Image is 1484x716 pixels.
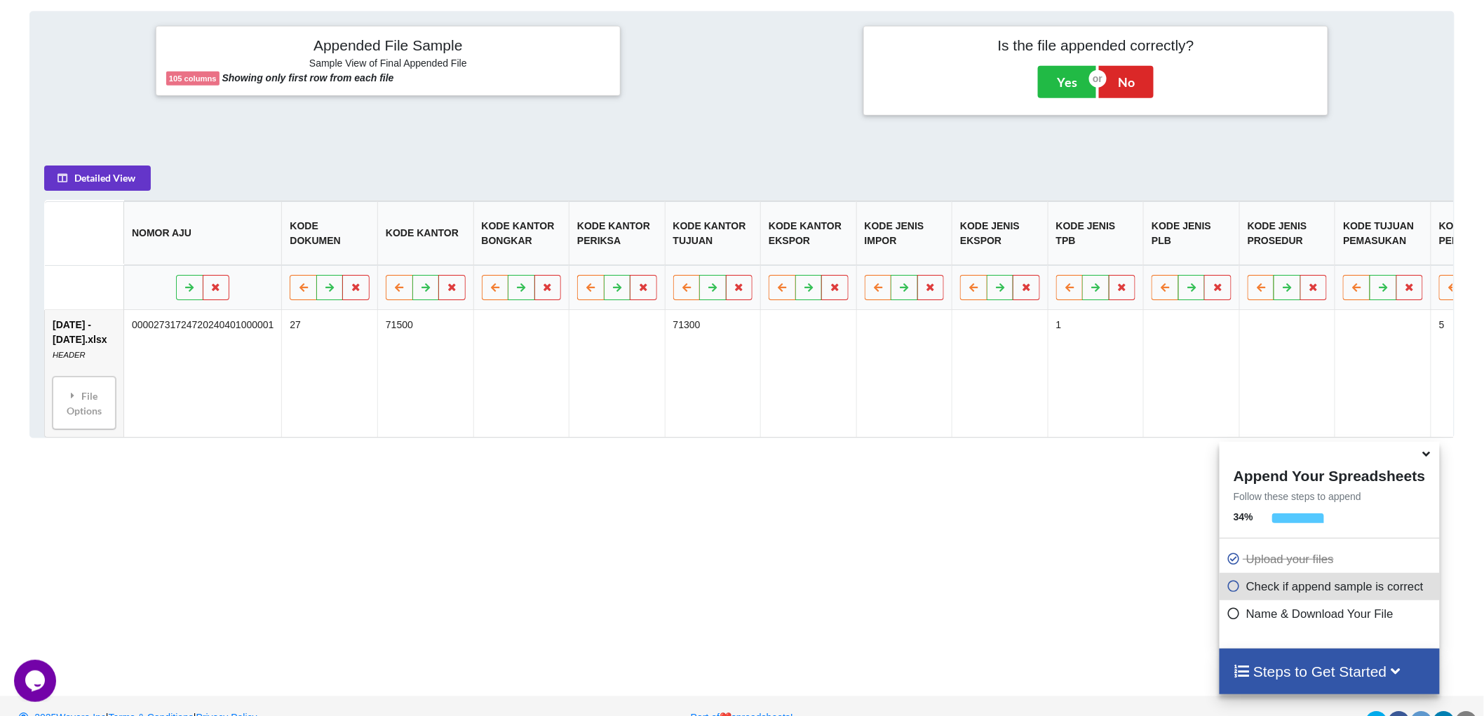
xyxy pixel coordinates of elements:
[378,310,474,437] td: 71500
[53,351,86,359] i: HEADER
[1234,511,1253,522] b: 34 %
[1048,201,1144,265] th: KODE JENIS TPB
[124,310,282,437] td: 00002731724720240401000001
[166,36,610,56] h4: Appended File Sample
[166,58,610,72] h6: Sample View of Final Appended File
[222,72,394,83] b: Showing only first row from each file
[378,201,474,265] th: KODE KANTOR
[569,201,666,265] th: KODE KANTOR PERIKSA
[1335,201,1431,265] th: KODE TUJUAN PEMASUKAN
[856,201,952,265] th: KODE JENIS IMPOR
[169,74,217,83] b: 105 columns
[1220,464,1439,485] h4: Append Your Spreadsheets
[1038,66,1096,98] button: Yes
[1048,310,1144,437] td: 1
[1240,201,1336,265] th: KODE JENIS PROSEDUR
[124,201,282,265] th: NOMOR AJU
[1099,66,1154,98] button: No
[1144,201,1240,265] th: KODE JENIS PLB
[14,660,59,702] iframe: chat widget
[1227,550,1436,568] p: Upload your files
[952,201,1048,265] th: KODE JENIS EKSPOR
[46,310,124,437] td: [DATE] - [DATE].xlsx
[1234,663,1425,680] h4: Steps to Get Started
[1227,605,1436,623] p: Name & Download Your File
[1227,578,1436,595] p: Check if append sample is correct
[665,201,761,265] th: KODE KANTOR TUJUAN
[45,166,151,191] button: Detailed View
[874,36,1318,54] h4: Is the file appended correctly?
[1220,489,1439,504] p: Follow these steps to append
[761,201,857,265] th: KODE KANTOR EKSPOR
[58,381,112,425] div: File Options
[473,201,569,265] th: KODE KANTOR BONGKAR
[665,310,761,437] td: 71300
[282,310,378,437] td: 27
[282,201,378,265] th: KODE DOKUMEN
